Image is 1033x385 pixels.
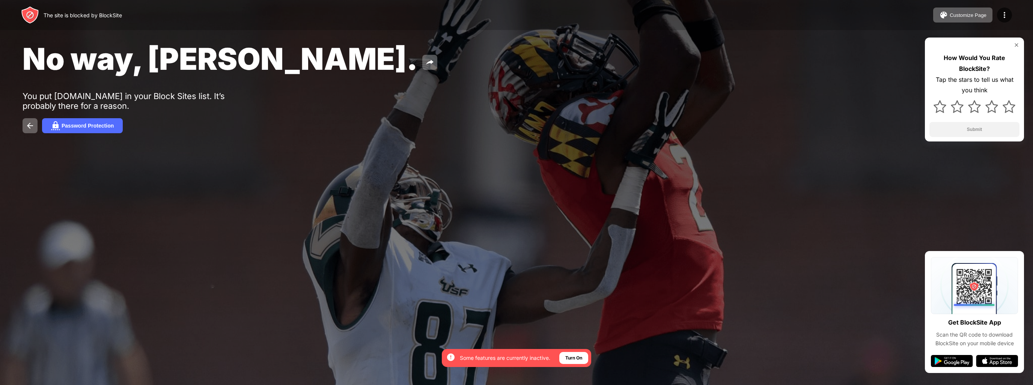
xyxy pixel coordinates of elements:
[44,12,122,18] div: The site is blocked by BlockSite
[976,355,1018,367] img: app-store.svg
[948,317,1001,328] div: Get BlockSite App
[931,355,973,367] img: google-play.svg
[23,91,254,111] div: You put [DOMAIN_NAME] in your Block Sites list. It’s probably there for a reason.
[931,331,1018,347] div: Scan the QR code to download BlockSite on your mobile device
[21,6,39,24] img: header-logo.svg
[1013,42,1019,48] img: rate-us-close.svg
[42,118,123,133] button: Password Protection
[968,100,981,113] img: star.svg
[23,290,200,376] iframe: Banner
[939,11,948,20] img: pallet.svg
[985,100,998,113] img: star.svg
[951,100,964,113] img: star.svg
[934,100,946,113] img: star.svg
[933,8,992,23] button: Customize Page
[51,121,60,130] img: password.svg
[931,257,1018,314] img: qrcode.svg
[62,123,114,129] div: Password Protection
[565,354,582,362] div: Turn On
[460,354,550,362] div: Some features are currently inactive.
[26,121,35,130] img: back.svg
[1000,11,1009,20] img: menu-icon.svg
[929,53,1019,74] div: How Would You Rate BlockSite?
[23,41,418,77] span: No way, [PERSON_NAME].
[929,74,1019,96] div: Tap the stars to tell us what you think
[950,12,986,18] div: Customize Page
[425,58,434,67] img: share.svg
[446,353,455,362] img: error-circle-white.svg
[1003,100,1015,113] img: star.svg
[929,122,1019,137] button: Submit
